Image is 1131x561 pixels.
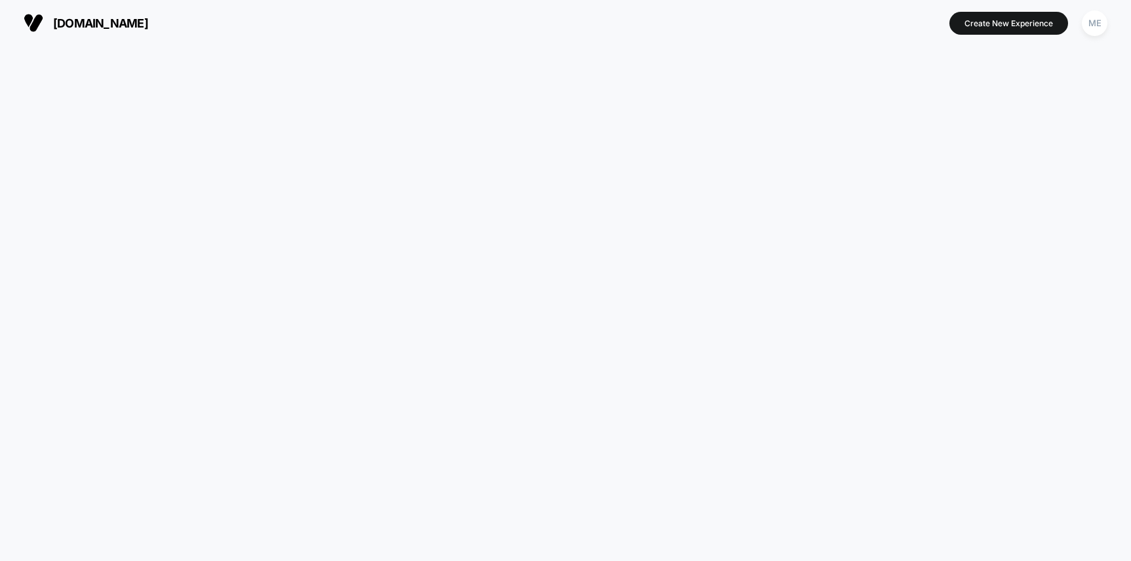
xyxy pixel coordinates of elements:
button: Create New Experience [949,12,1068,35]
button: ME [1078,10,1111,37]
span: [DOMAIN_NAME] [53,16,148,30]
img: Visually logo [24,13,43,33]
div: ME [1082,10,1107,36]
button: [DOMAIN_NAME] [20,12,152,33]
